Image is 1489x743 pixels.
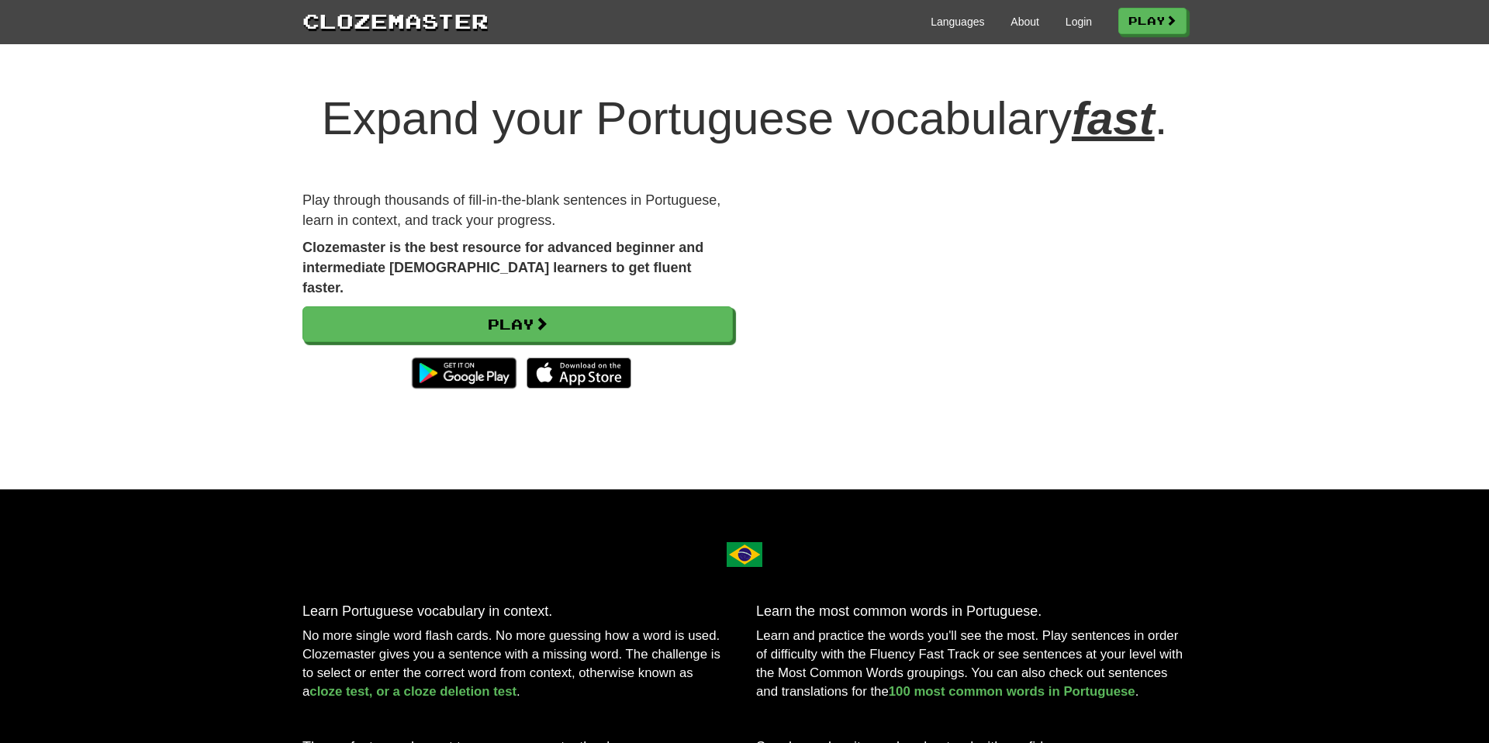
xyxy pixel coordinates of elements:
h1: Expand your Portuguese vocabulary . [302,93,1187,144]
p: Learn and practice the words you'll see the most. Play sentences in order of difficulty with the ... [756,627,1187,701]
h3: Learn the most common words in Portuguese. [756,604,1187,620]
em: fast [1072,92,1155,144]
p: No more single word flash cards. No more guessing how a word is used. Clozemaster gives you a sen... [302,627,733,701]
a: Play [1118,8,1187,34]
a: Clozemaster [302,6,489,35]
a: cloze test, or a cloze deletion test [309,684,516,699]
a: About [1011,14,1039,29]
p: Play through thousands of fill-in-the-blank sentences in Portuguese, learn in context, and track ... [302,191,733,230]
img: Get it on Google Play [404,350,524,396]
strong: Clozemaster is the best resource for advanced beginner and intermediate [DEMOGRAPHIC_DATA] learne... [302,240,703,295]
a: Play [302,306,733,342]
a: 100 most common words in Portuguese [889,684,1135,699]
img: Download_on_the_App_Store_Badge_US-UK_135x40-25178aeef6eb6b83b96f5f2d004eda3bffbb37122de64afbaef7... [527,358,631,389]
h3: Learn Portuguese vocabulary in context. [302,604,733,620]
a: Login [1066,14,1092,29]
a: Languages [931,14,984,29]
